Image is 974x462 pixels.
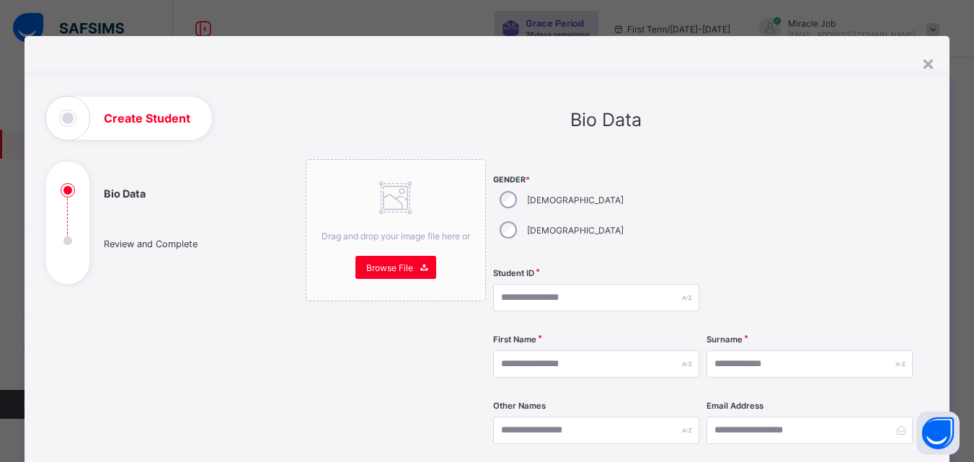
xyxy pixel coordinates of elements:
[493,175,699,185] span: Gender
[921,50,935,75] div: ×
[527,225,624,236] label: [DEMOGRAPHIC_DATA]
[493,268,534,278] label: Student ID
[570,109,642,130] span: Bio Data
[527,195,624,205] label: [DEMOGRAPHIC_DATA]
[306,159,486,301] div: Drag and drop your image file here orBrowse File
[707,401,763,411] label: Email Address
[104,112,190,124] h1: Create Student
[366,262,413,273] span: Browse File
[707,334,743,345] label: Surname
[493,334,536,345] label: First Name
[493,401,546,411] label: Other Names
[916,412,960,455] button: Open asap
[322,231,470,241] span: Drag and drop your image file here or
